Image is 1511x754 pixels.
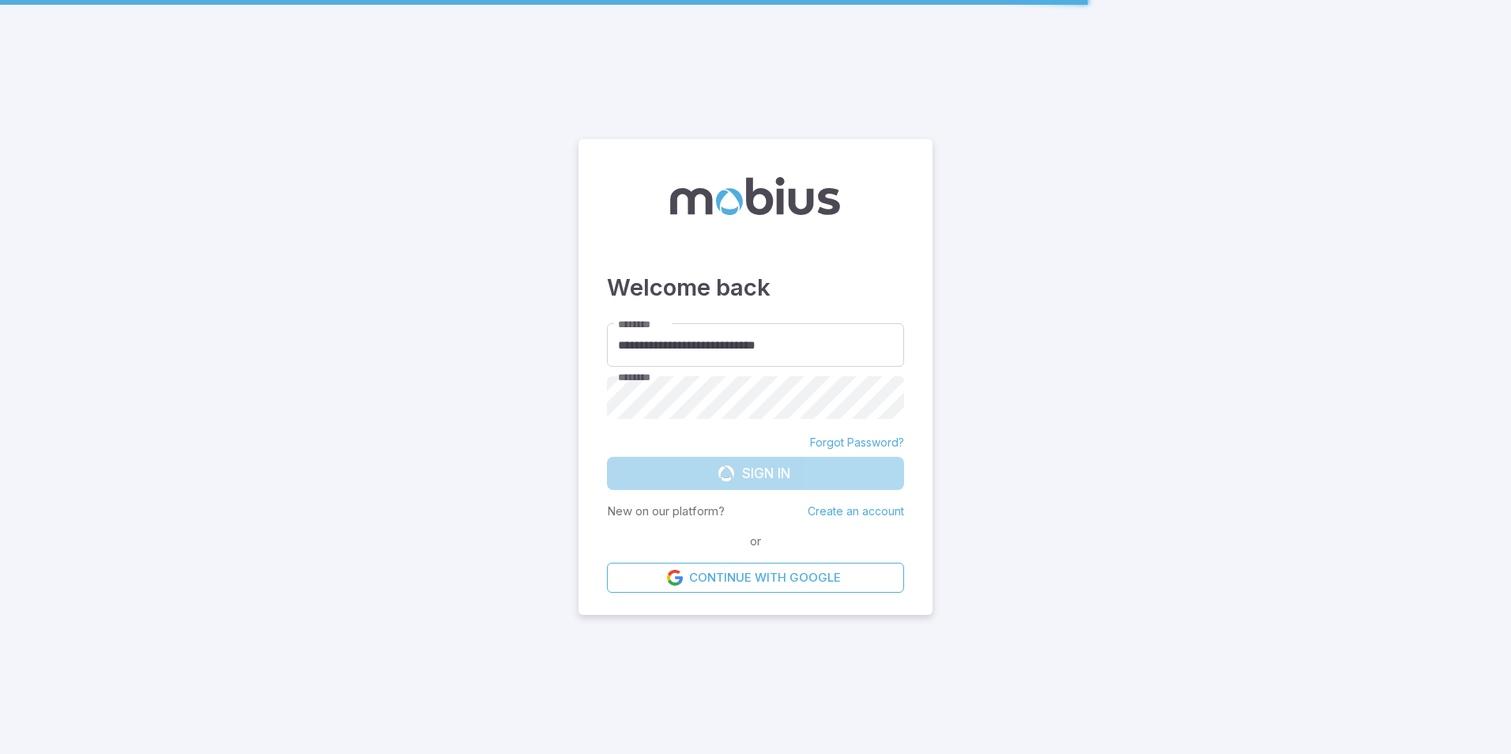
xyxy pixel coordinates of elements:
a: Continue with Google [607,563,904,593]
a: Forgot Password? [810,435,904,451]
p: New on our platform? [607,503,725,520]
h3: Welcome back [607,270,904,305]
span: or [746,533,765,550]
a: Create an account [808,504,904,518]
